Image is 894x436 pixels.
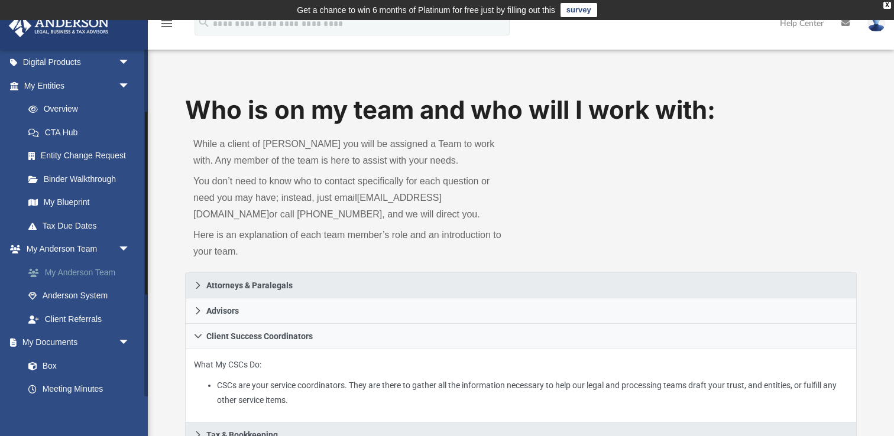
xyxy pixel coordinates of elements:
[561,3,597,17] a: survey
[17,121,148,144] a: CTA Hub
[185,349,857,422] div: Client Success Coordinators
[197,16,210,29] i: search
[118,331,142,355] span: arrow_drop_down
[185,324,857,349] a: Client Success Coordinators
[17,378,142,401] a: Meeting Minutes
[185,298,857,324] a: Advisors
[5,14,112,37] img: Anderson Advisors Platinum Portal
[206,332,313,340] span: Client Success Coordinators
[193,173,513,223] p: You don’t need to know who to contact specifically for each question or need you may have; instea...
[217,378,848,407] li: CSCs are your service coordinators. They are there to gather all the information necessary to hel...
[297,3,555,17] div: Get a chance to win 6 months of Platinum for free just by filling out this
[8,74,148,97] a: My Entitiesarrow_drop_down
[118,237,142,262] span: arrow_drop_down
[17,144,148,168] a: Entity Change Request
[17,167,148,191] a: Binder Walkthrough
[8,51,148,74] a: Digital Productsarrow_drop_down
[206,307,239,315] span: Advisors
[118,51,142,75] span: arrow_drop_down
[194,357,848,407] p: What My CSCs Do:
[867,15,885,32] img: User Pic
[193,227,513,260] p: Here is an explanation of each team member’s role and an introduction to your team.
[185,93,857,128] h1: Who is on my team and who will I work with:
[17,307,148,331] a: Client Referrals
[206,281,293,289] span: Attorneys & Paralegals
[160,17,174,31] i: menu
[8,331,142,354] a: My Documentsarrow_drop_down
[193,136,513,169] p: While a client of [PERSON_NAME] you will be assigned a Team to work with. Any member of the team ...
[8,237,148,261] a: My Anderson Teamarrow_drop_down
[17,97,148,121] a: Overview
[17,261,148,284] a: My Anderson Team
[17,191,142,214] a: My Blueprint
[17,354,136,378] a: Box
[17,284,148,308] a: Anderson System
[185,272,857,298] a: Attorneys & Paralegals
[118,74,142,98] span: arrow_drop_down
[160,22,174,31] a: menu
[17,214,148,237] a: Tax Due Dates
[193,193,442,219] a: [EMAIL_ADDRESS][DOMAIN_NAME]
[883,2,891,9] div: close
